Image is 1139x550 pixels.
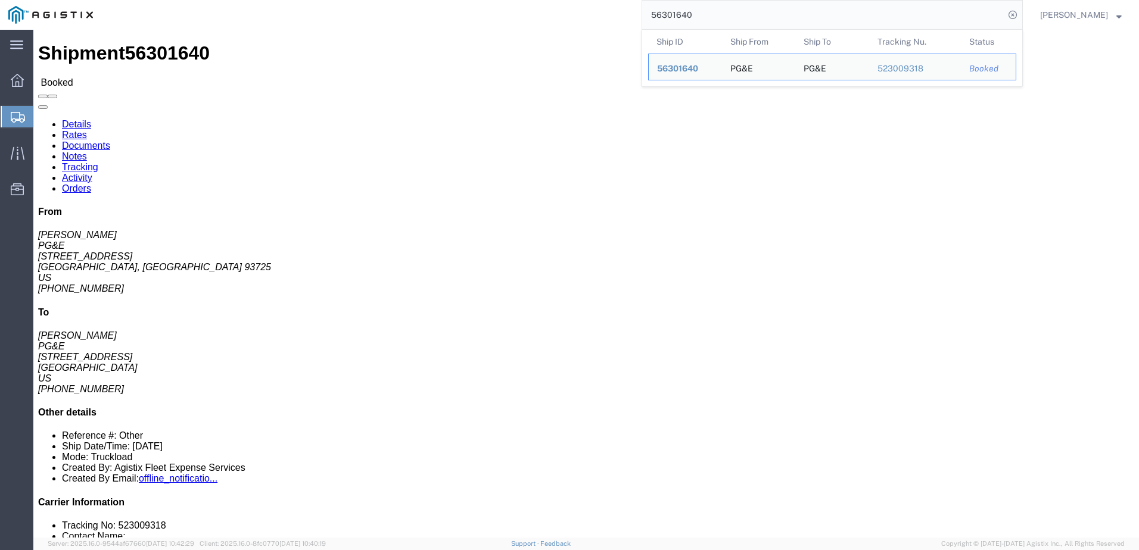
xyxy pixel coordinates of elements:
[969,62,1007,75] div: Booked
[941,539,1125,549] span: Copyright © [DATE]-[DATE] Agistix Inc., All Rights Reserved
[279,540,326,547] span: [DATE] 10:40:19
[869,30,961,54] th: Tracking Nu.
[540,540,571,547] a: Feedback
[961,30,1016,54] th: Status
[33,30,1139,537] iframe: FS Legacy Container
[48,540,194,547] span: Server: 2025.16.0-9544af67660
[1040,8,1108,21] span: Deni Smith
[8,6,93,24] img: logo
[877,62,953,75] div: 523009318
[804,54,826,80] div: PG&E
[146,540,194,547] span: [DATE] 10:42:29
[200,540,326,547] span: Client: 2025.16.0-8fc0770
[730,54,753,80] div: PG&E
[657,64,698,73] span: 56301640
[648,30,722,54] th: Ship ID
[722,30,796,54] th: Ship From
[511,540,541,547] a: Support
[642,1,1004,29] input: Search for shipment number, reference number
[795,30,869,54] th: Ship To
[657,62,714,75] div: 56301640
[648,30,1022,86] table: Search Results
[1040,8,1122,22] button: [PERSON_NAME]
